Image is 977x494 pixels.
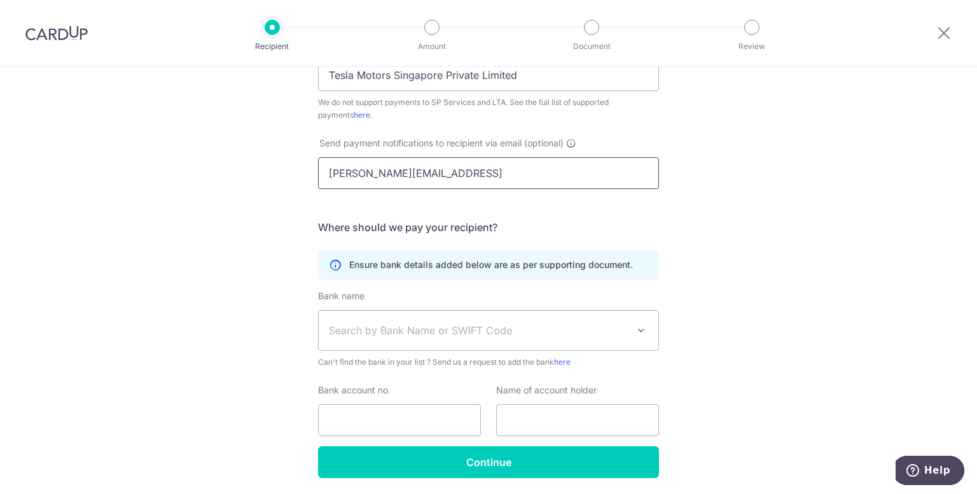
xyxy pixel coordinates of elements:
p: Review [705,40,799,53]
p: Ensure bank details added below are as per supporting document. [349,258,633,271]
a: here [354,110,370,120]
span: Search by Bank Name or SWIFT Code [329,323,628,338]
iframe: Opens a widget where you can find more information [896,456,964,488]
input: Continue [318,446,659,478]
p: Amount [385,40,479,53]
label: Bank account no. [318,384,391,397]
div: We do not support payments to SP Services and LTA. See the full list of supported payments . [318,96,659,122]
label: Name of account holder [496,384,597,397]
a: here [554,357,571,367]
span: Can't find the bank in your list ? Send us a request to add the bank [318,356,659,369]
span: Help [29,9,55,20]
input: Enter email address [318,157,659,189]
img: CardUp [25,25,88,41]
span: Send payment notifications to recipient via email (optional) [319,137,564,150]
label: Bank name [318,290,364,302]
h5: Where should we pay your recipient? [318,220,659,235]
p: Document [544,40,639,53]
p: Recipient [225,40,319,53]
